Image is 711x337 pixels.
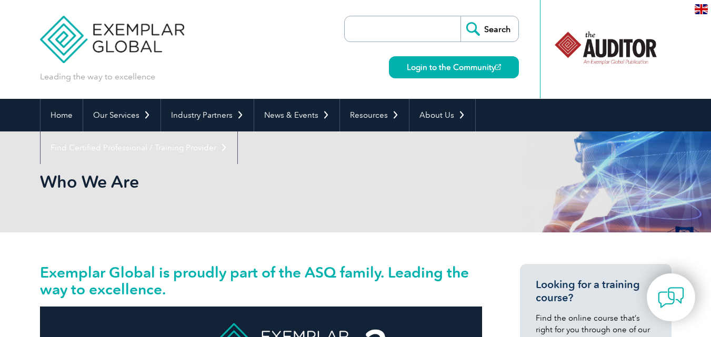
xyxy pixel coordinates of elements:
[658,284,684,311] img: contact-chat.png
[409,99,475,131] a: About Us
[695,4,708,14] img: en
[40,173,482,190] h2: Who We Are
[40,71,155,83] p: Leading the way to excellence
[495,64,501,70] img: open_square.png
[340,99,409,131] a: Resources
[83,99,161,131] a: Our Services
[389,56,519,78] a: Login to the Community
[254,99,339,131] a: News & Events
[41,99,83,131] a: Home
[41,131,237,164] a: Find Certified Professional / Training Provider
[460,16,518,42] input: Search
[40,264,482,298] h2: Exemplar Global is proudly part of the ASQ family. Leading the way to excellence.
[536,278,656,304] h3: Looking for a training course?
[161,99,254,131] a: Industry Partners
